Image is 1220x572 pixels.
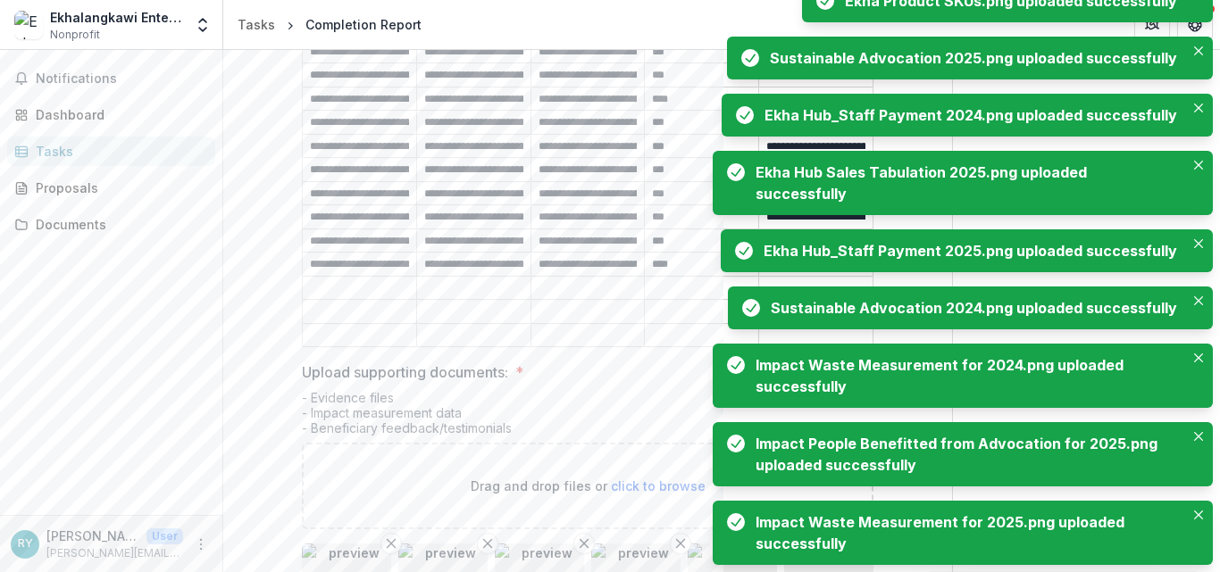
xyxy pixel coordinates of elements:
div: Completion Report [305,15,422,34]
a: Proposals [7,173,215,203]
button: Get Help [1177,7,1213,43]
div: Sustainable Advocation 2025.png uploaded successfully [770,47,1177,69]
div: Impact Waste Measurement for 2024.png uploaded successfully [756,354,1177,397]
div: Ekha Hub_Staff Payment 2024.png uploaded successfully [765,104,1177,126]
button: Remove File [380,533,402,554]
button: Close [1188,347,1209,369]
p: [PERSON_NAME] [46,526,139,545]
div: Rebecca Yau [18,538,33,550]
nav: breadcrumb [230,12,429,37]
span: Notifications [36,71,208,87]
div: Ekhalangkawi Enterprise [50,8,183,27]
button: Remove File [573,533,595,554]
div: Sustainable Advocation 2024.png uploaded successfully [771,297,1177,319]
button: Close [1188,97,1209,119]
button: Partners [1134,7,1170,43]
button: Notifications [7,64,215,93]
a: Dashboard [7,100,215,129]
div: Documents [36,215,201,234]
button: More [190,534,212,555]
div: Impact Waste Measurement for 2025.png uploaded successfully [756,511,1177,554]
span: click to browse [611,478,706,493]
div: Tasks [238,15,275,34]
button: Remove File [477,533,498,554]
p: Drag and drop files or [471,477,706,495]
button: Open entity switcher [190,7,215,43]
img: Ekhalangkawi Enterprise [14,11,43,39]
div: Proposals [36,178,201,197]
p: User [146,528,183,544]
button: Close [1188,40,1209,62]
p: Upload supporting documents: [302,361,508,383]
p: [PERSON_NAME][EMAIL_ADDRESS][DOMAIN_NAME] [46,545,183,561]
a: Documents [7,210,215,239]
div: Ekha Hub_Staff Payment 2025.png uploaded successfully [764,240,1177,261]
button: Close [1188,504,1209,526]
a: Tasks [230,12,282,37]
button: Close [1188,233,1209,254]
div: - Evidence files - Impact measurement data - Beneficiary feedback/testimonials [302,390,873,443]
button: Close [1188,154,1209,176]
span: Nonprofit [50,27,100,43]
div: Impact People Benefitted from Advocation for 2025.png uploaded successfully [756,433,1177,476]
div: Dashboard [36,105,201,124]
div: Tasks [36,142,201,161]
button: Close [1188,290,1209,311]
div: Ekha Hub Sales Tabulation 2025.png uploaded successfully [756,162,1177,204]
button: Remove File [670,533,691,554]
button: Close [1188,426,1209,447]
a: Tasks [7,137,215,166]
